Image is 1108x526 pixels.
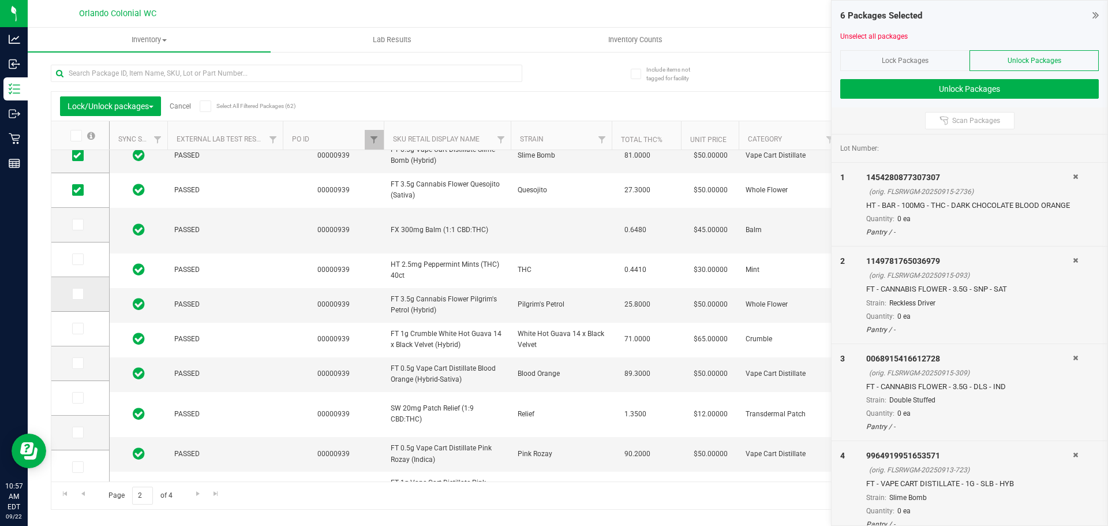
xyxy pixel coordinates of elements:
a: Filter [365,130,384,150]
span: In Sync [133,147,145,163]
div: FT - CANNABIS FLOWER - 3.5G - SNP - SAT [866,283,1073,295]
span: Mint [746,264,833,275]
a: Cancel [170,102,191,110]
a: Filter [593,130,612,150]
span: 0 ea [897,312,911,320]
a: 00000939 [317,335,350,343]
span: Slime Bomb [518,150,605,161]
span: $65.00000 [688,331,733,348]
span: Vape Cart Distillate [746,449,833,460]
span: FT 0.5g Vape Cart Distillate Slime Bomb (Hybrid) [391,144,504,166]
span: PASSED [174,299,276,310]
span: 1 [840,173,845,182]
span: HT 2.5mg Peppermint Mints (THC) 40ct [391,259,504,281]
span: Inventory Counts [593,35,678,45]
div: (orig. FLSRWGM-20250915-309) [869,368,1073,378]
span: Quantity: [866,409,894,417]
span: In Sync [133,480,145,497]
span: Whole Flower [746,185,833,196]
span: PASSED [174,185,276,196]
a: 00000939 [317,226,350,234]
span: 3 [840,354,845,363]
span: FX 300mg Balm (1:1 CBD:THC) [391,225,504,236]
div: 1454280877307307 [866,171,1073,184]
span: Lock/Unlock packages [68,102,154,111]
span: 0.6480 [619,222,652,238]
span: $45.00000 [688,222,733,238]
span: 25.8000 [619,296,656,313]
button: Scan Packages [925,112,1015,129]
span: Lab Results [357,35,427,45]
span: $50.00000 [688,147,733,164]
input: 2 [132,487,153,505]
a: 00000939 [317,300,350,308]
span: In Sync [133,222,145,238]
inline-svg: Outbound [9,108,20,120]
span: Lot Number: [840,143,879,154]
span: Quantity: [866,312,894,320]
inline-svg: Reports [9,158,20,169]
span: Relief [518,409,605,420]
span: In Sync [133,406,145,422]
span: Balm [746,225,833,236]
inline-svg: Analytics [9,33,20,45]
span: Strain: [866,396,886,404]
span: In Sync [133,182,145,198]
div: (orig. FLSRWGM-20250915-2736) [869,186,1073,197]
iframe: Resource center [12,434,46,468]
a: Category [748,135,782,143]
span: 27.3000 [619,182,656,199]
span: Double Stuffed [889,396,935,404]
a: Inventory Counts [514,28,757,52]
a: Filter [821,130,840,150]
span: Vape Cart Distillate [746,368,833,379]
a: Total THC% [621,136,662,144]
span: White Hot Guava 14 x Black Velvet [518,329,605,350]
div: 0068915416612728 [866,353,1073,365]
span: Include items not tagged for facility [646,65,704,83]
span: Scan Packages [952,116,1000,125]
span: Vape Cart Distillate [746,150,833,161]
a: Go to the next page [189,487,206,502]
span: 1.3500 [619,406,652,423]
a: Unselect all packages [840,32,908,40]
span: 91.6000 [619,480,656,497]
a: Sync Status [118,135,163,143]
a: 00000939 [317,186,350,194]
span: Blood Orange [518,368,605,379]
span: FT 0.5g Vape Cart Distillate Pink Rozay (Indica) [391,443,504,465]
span: FT 0.5g Vape Cart Distillate Blood Orange (Hybrid-Sativa) [391,363,504,385]
span: Pink Rozay [518,449,605,460]
span: Quantity: [866,215,894,223]
div: (orig. FLSRWGM-20250915-093) [869,270,1073,281]
a: Go to the previous page [74,487,91,502]
span: PASSED [174,334,276,345]
input: Search Package ID, Item Name, SKU, Lot or Part Number... [51,65,522,82]
span: $50.00000 [688,182,733,199]
div: Pantry / - [866,324,1073,335]
span: Strain: [866,299,886,307]
a: Filter [148,130,167,150]
span: Whole Flower [746,299,833,310]
div: 1149781765036979 [866,255,1073,267]
a: 00000939 [317,370,350,378]
span: 71.0000 [619,331,656,348]
span: 81.0000 [619,147,656,164]
span: FT 3.5g Cannabis Flower Quesojito (Sativa) [391,179,504,201]
span: FT 1g Crumble White Hot Guava 14 x Black Velvet (Hybrid) [391,329,504,350]
span: Page of 4 [99,487,182,505]
span: FT 3.5g Cannabis Flower Pilgrim's Petrol (Hybrid) [391,294,504,316]
span: FT 1g Vape Cart Distillate Pink Rozay (Indica) [391,477,504,499]
div: Pantry / - [866,421,1073,432]
span: In Sync [133,446,145,462]
span: 0 ea [897,409,911,417]
a: Filter [264,130,283,150]
a: Inventory [28,28,271,52]
span: PASSED [174,449,276,460]
div: Pantry / - [866,227,1073,237]
p: 10:57 AM EDT [5,481,23,512]
span: THC [518,264,605,275]
inline-svg: Inbound [9,58,20,70]
span: 0.4410 [619,262,652,278]
a: PO ID [292,135,309,143]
